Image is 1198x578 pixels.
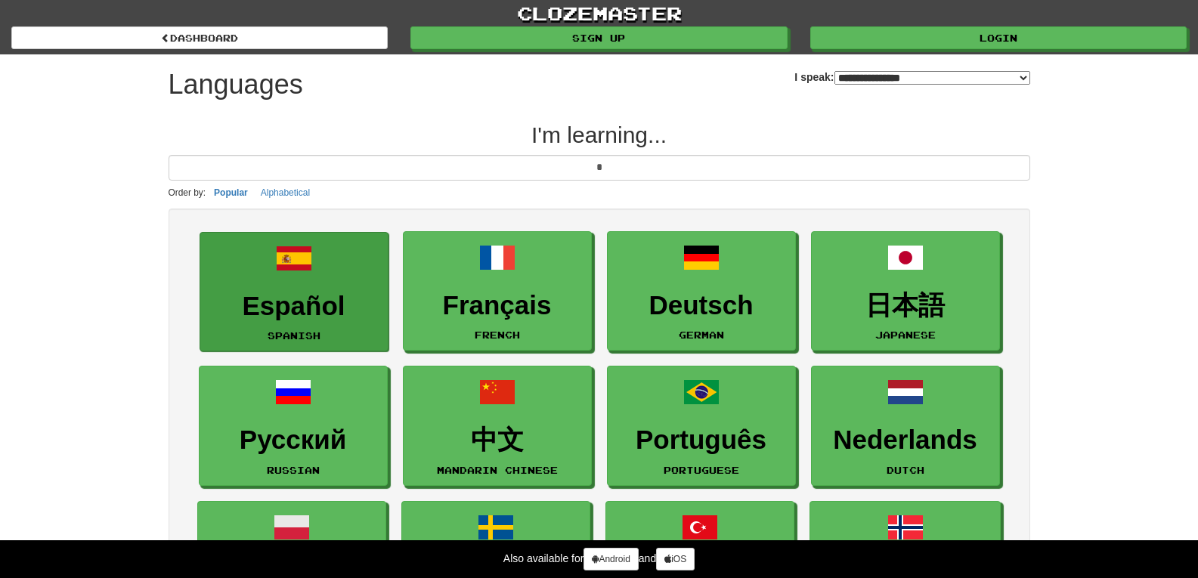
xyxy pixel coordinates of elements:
[810,26,1187,49] a: Login
[169,187,206,198] small: Order by:
[267,465,320,475] small: Russian
[403,231,592,351] a: FrançaisFrench
[256,184,314,201] button: Alphabetical
[475,329,520,340] small: French
[200,232,388,352] a: EspañolSpanish
[207,425,379,455] h3: Русский
[875,329,936,340] small: Japanese
[819,425,992,455] h3: Nederlands
[811,231,1000,351] a: 日本語Japanese
[584,548,638,570] a: Android
[403,366,592,486] a: 中文Mandarin Chinese
[615,291,788,320] h3: Deutsch
[607,231,796,351] a: DeutschGerman
[268,330,320,341] small: Spanish
[887,465,924,475] small: Dutch
[437,465,558,475] small: Mandarin Chinese
[811,366,1000,486] a: NederlandsDutch
[169,122,1030,147] h2: I'm learning...
[794,70,1029,85] label: I speak:
[208,292,380,321] h3: Español
[656,548,695,570] a: iOS
[834,71,1030,85] select: I speak:
[411,425,584,455] h3: 中文
[679,329,724,340] small: German
[664,465,739,475] small: Portuguese
[199,366,388,486] a: РусскийRussian
[607,366,796,486] a: PortuguêsPortuguese
[11,26,388,49] a: dashboard
[411,291,584,320] h3: Français
[169,70,303,100] h1: Languages
[209,184,252,201] button: Popular
[410,26,787,49] a: Sign up
[615,425,788,455] h3: Português
[819,291,992,320] h3: 日本語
